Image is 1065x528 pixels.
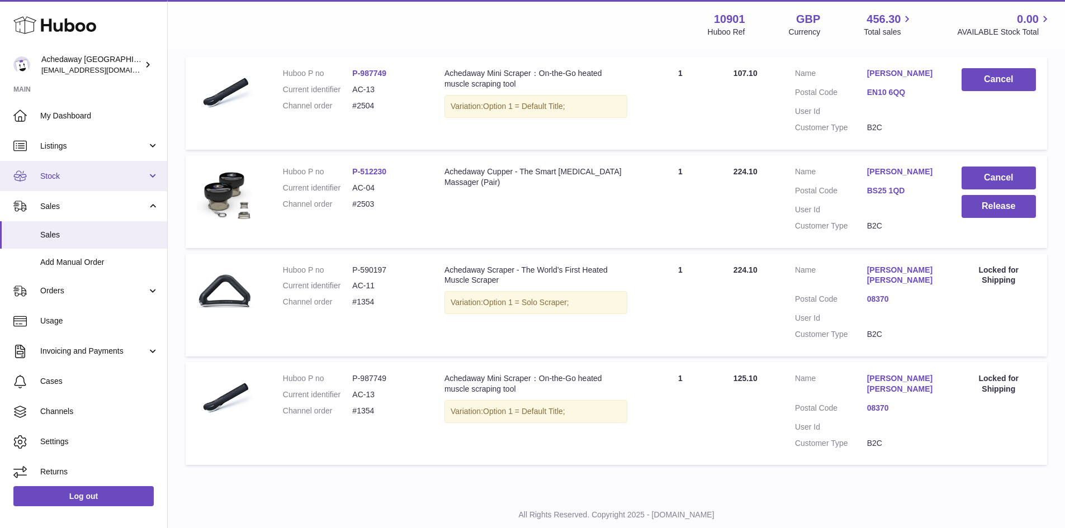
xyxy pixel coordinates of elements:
[708,27,745,37] div: Huboo Ref
[283,101,353,111] dt: Channel order
[40,111,159,121] span: My Dashboard
[352,265,422,275] dd: P-590197
[352,280,422,291] dd: AC-11
[283,199,353,210] dt: Channel order
[40,257,159,268] span: Add Manual Order
[962,68,1036,91] button: Cancel
[795,294,867,307] dt: Postal Code
[13,56,30,73] img: admin@newpb.co.uk
[867,167,939,177] a: [PERSON_NAME]
[41,54,142,75] div: Achedaway [GEOGRAPHIC_DATA]
[795,68,867,82] dt: Name
[197,373,253,429] img: musclescraper_750x_c42b3404-e4d5-48e3-b3b1-8be745232369.png
[40,286,147,296] span: Orders
[638,155,722,248] td: 1
[1017,12,1039,27] span: 0.00
[444,265,627,286] div: Achedaway Scraper - The World’s First Heated Muscle Scraper
[733,374,758,383] span: 125.10
[867,87,939,98] a: EN10 6QQ
[483,298,569,307] span: Option 1 = Solo Scraper;
[283,406,353,416] dt: Channel order
[40,467,159,477] span: Returns
[795,313,867,324] dt: User Id
[40,201,147,212] span: Sales
[283,84,353,95] dt: Current identifier
[796,12,820,27] strong: GBP
[962,373,1036,394] div: Locked for Shipping
[638,57,722,150] td: 1
[352,167,386,176] a: P-512230
[795,329,867,340] dt: Customer Type
[638,254,722,356] td: 1
[733,167,758,176] span: 224.10
[795,87,867,101] dt: Postal Code
[352,373,422,384] dd: P-987749
[40,406,159,417] span: Channels
[867,373,939,394] a: [PERSON_NAME] [PERSON_NAME]
[795,204,867,215] dt: User Id
[40,346,147,356] span: Invoicing and Payments
[483,102,565,111] span: Option 1 = Default Title;
[714,12,745,27] strong: 10901
[197,265,253,321] img: Achedaway-Muscle-Scraper.png
[40,436,159,447] span: Settings
[283,389,353,400] dt: Current identifier
[444,291,627,314] div: Variation:
[867,438,939,449] dd: B2C
[283,265,353,275] dt: Huboo P no
[867,265,939,286] a: [PERSON_NAME] [PERSON_NAME]
[795,403,867,416] dt: Postal Code
[41,65,164,74] span: [EMAIL_ADDRESS][DOMAIN_NAME]
[795,373,867,397] dt: Name
[283,280,353,291] dt: Current identifier
[962,195,1036,218] button: Release
[483,407,565,416] span: Option 1 = Default Title;
[352,297,422,307] dd: #1354
[867,122,939,133] dd: B2C
[867,68,939,79] a: [PERSON_NAME]
[177,510,1056,520] p: All Rights Reserved. Copyright 2025 - [DOMAIN_NAME]
[352,389,422,400] dd: AC-13
[867,221,939,231] dd: B2C
[867,329,939,340] dd: B2C
[867,185,939,196] a: BS25 1QD
[957,27,1052,37] span: AVAILABLE Stock Total
[957,12,1052,37] a: 0.00 AVAILABLE Stock Total
[795,122,867,133] dt: Customer Type
[283,167,353,177] dt: Huboo P no
[283,68,353,79] dt: Huboo P no
[352,406,422,416] dd: #1354
[864,27,913,37] span: Total sales
[795,106,867,117] dt: User Id
[962,265,1036,286] div: Locked for Shipping
[733,69,758,78] span: 107.10
[444,373,627,394] div: Achedaway Mini Scraper：On-the-Go heated muscle scraping tool
[867,294,939,305] a: 08370
[444,95,627,118] div: Variation:
[867,12,901,27] span: 456.30
[283,183,353,193] dt: Current identifier
[795,438,867,449] dt: Customer Type
[283,373,353,384] dt: Huboo P no
[795,221,867,231] dt: Customer Type
[352,69,386,78] a: P-987749
[197,167,253,222] img: 109011664373505.png
[867,403,939,413] a: 08370
[795,185,867,199] dt: Postal Code
[352,199,422,210] dd: #2503
[40,230,159,240] span: Sales
[352,183,422,193] dd: AC-04
[789,27,821,37] div: Currency
[352,101,422,111] dd: #2504
[352,84,422,95] dd: AC-13
[638,362,722,465] td: 1
[40,316,159,326] span: Usage
[444,167,627,188] div: Achedaway Cupper - The Smart [MEDICAL_DATA] Massager (Pair)
[444,400,627,423] div: Variation:
[197,68,253,124] img: musclescraper_750x_c42b3404-e4d5-48e3-b3b1-8be745232369.png
[283,297,353,307] dt: Channel order
[40,376,159,387] span: Cases
[733,265,758,274] span: 224.10
[444,68,627,89] div: Achedaway Mini Scraper：On-the-Go heated muscle scraping tool
[795,167,867,180] dt: Name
